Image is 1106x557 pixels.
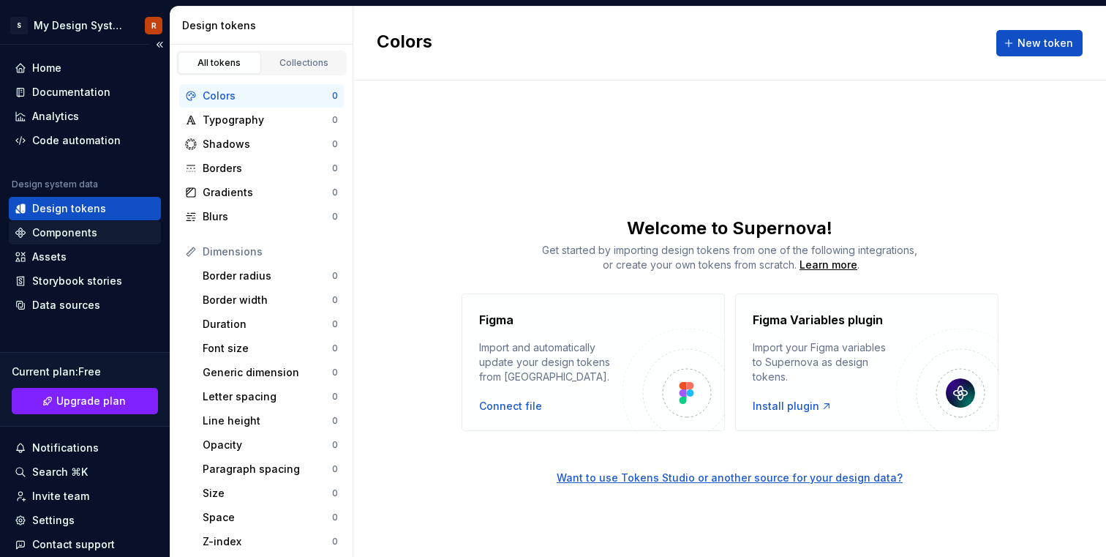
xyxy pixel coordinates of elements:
a: Font size0 [197,337,344,360]
div: 0 [332,187,338,198]
div: Line height [203,414,332,428]
div: 0 [332,415,338,427]
a: Duration0 [197,313,344,336]
div: 0 [332,114,338,126]
div: R [151,20,157,31]
div: All tokens [183,57,256,69]
div: Welcome to Supernova! [353,217,1106,240]
div: Typography [203,113,332,127]
div: Search ⌘K [32,465,88,479]
span: New token [1017,36,1073,51]
button: SMy Design SystemR [3,10,167,41]
div: Opacity [203,438,332,452]
a: Install plugin [753,399,832,414]
a: Size0 [197,482,344,505]
div: 0 [332,294,338,306]
div: 0 [332,343,338,354]
div: 0 [332,439,338,451]
div: Contact support [32,537,115,552]
div: Paragraph spacing [203,462,332,476]
div: 0 [332,536,338,547]
button: Notifications [9,436,161,460]
div: S [10,17,28,34]
div: 0 [332,367,338,378]
a: Learn more [800,258,857,272]
div: Import your Figma variables to Supernova as design tokens. [753,340,896,384]
div: 0 [332,512,338,523]
div: 0 [332,211,338,223]
a: Letter spacing0 [197,385,344,408]
a: Documentation [9,81,161,104]
div: Colors [203,89,332,103]
button: Contact support [9,533,161,556]
a: Gradients0 [179,181,344,204]
button: Collapse sidebar [149,34,170,55]
a: Blurs0 [179,205,344,228]
button: New token [996,30,1083,56]
div: Assets [32,250,67,264]
div: Design tokens [182,18,347,33]
div: Components [32,225,97,240]
div: 0 [332,463,338,475]
span: Get started by importing design tokens from one of the following integrations, or create your own... [542,244,917,271]
a: Design tokens [9,197,161,220]
button: Search ⌘K [9,460,161,484]
div: Z-index [203,534,332,549]
span: Upgrade plan [56,394,126,408]
button: Connect file [479,399,542,414]
div: Data sources [32,298,100,313]
div: Current plan : Free [12,365,158,379]
div: 0 [332,90,338,102]
div: Blurs [203,209,332,224]
div: Analytics [32,109,79,124]
div: My Design System [34,18,127,33]
div: Border radius [203,269,332,283]
div: Dimensions [203,244,338,259]
div: Border width [203,293,332,307]
h2: Colors [377,30,432,56]
div: Shadows [203,137,332,152]
div: 0 [332,487,338,499]
a: Code automation [9,129,161,152]
div: 0 [332,318,338,330]
a: Assets [9,245,161,269]
div: Generic dimension [203,365,332,380]
div: Collections [268,57,341,69]
div: Size [203,486,332,501]
a: Storybook stories [9,269,161,293]
a: Opacity0 [197,433,344,457]
div: Home [32,61,61,75]
div: Letter spacing [203,389,332,404]
a: Home [9,56,161,80]
a: Invite team [9,485,161,508]
a: Border radius0 [197,264,344,288]
a: Generic dimension0 [197,361,344,384]
div: Import and automatically update your design tokens from [GEOGRAPHIC_DATA]. [479,340,622,384]
a: Colors0 [179,84,344,108]
button: Want to use Tokens Studio or another source for your design data? [557,471,903,485]
a: Components [9,221,161,244]
a: Data sources [9,294,161,317]
a: Space0 [197,506,344,529]
a: Z-index0 [197,530,344,553]
a: Border width0 [197,288,344,312]
a: Analytics [9,105,161,128]
div: 0 [332,270,338,282]
h4: Figma Variables plugin [753,311,883,329]
div: Documentation [32,85,110,100]
a: Want to use Tokens Studio or another source for your design data? [353,431,1106,485]
a: Settings [9,509,161,532]
div: Duration [203,317,332,332]
div: Code automation [32,133,121,148]
h4: Figma [479,311,513,329]
a: Shadows0 [179,132,344,156]
div: 0 [332,162,338,174]
button: Upgrade plan [12,388,158,414]
a: Paragraph spacing0 [197,457,344,481]
div: Gradients [203,185,332,200]
a: Borders0 [179,157,344,180]
div: Invite team [32,489,89,504]
div: Storybook stories [32,274,122,288]
div: 0 [332,391,338,403]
